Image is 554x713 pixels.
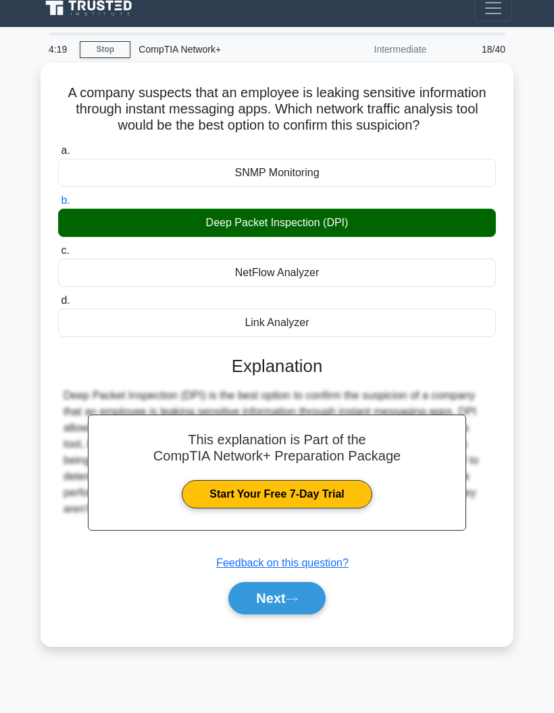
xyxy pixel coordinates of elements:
[182,480,372,508] a: Start Your Free 7-Day Trial
[58,209,496,237] div: Deep Packet Inspection (DPI)
[57,84,497,134] h5: A company suspects that an employee is leaking sensitive information through instant messaging ap...
[228,582,325,614] button: Next
[66,356,488,377] h3: Explanation
[216,557,349,569] a: Feedback on this question?
[61,294,70,306] span: d.
[61,244,69,256] span: c.
[41,36,80,63] div: 4:19
[58,159,496,187] div: SNMP Monitoring
[61,144,70,156] span: a.
[130,36,316,63] div: CompTIA Network+
[316,36,434,63] div: Intermediate
[64,388,490,517] div: Deep Packet Inspection (DPI) is the best option to confirm the suspicion of a company that an emp...
[58,259,496,287] div: NetFlow Analyzer
[58,309,496,337] div: Link Analyzer
[61,194,70,206] span: b.
[434,36,513,63] div: 18/40
[80,41,130,58] a: Stop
